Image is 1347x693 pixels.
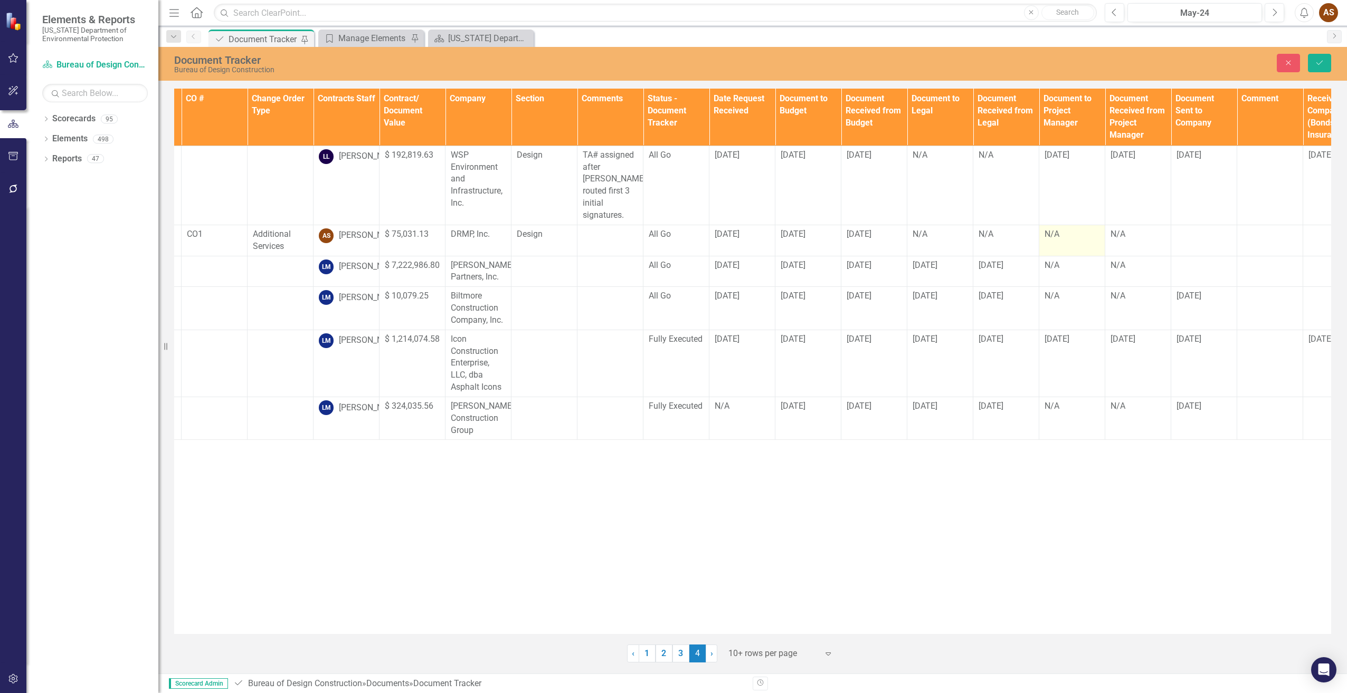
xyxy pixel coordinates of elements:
[517,229,543,239] span: Design
[583,149,638,222] p: TA# assigned after [PERSON_NAME] routed first 3 initial signatures.
[385,401,433,411] span: $ 324,035.56
[649,229,671,239] span: All Go
[431,32,531,45] a: [US_STATE] Department of Environmental Protection
[715,334,739,344] span: [DATE]
[672,644,689,662] a: 3
[1111,228,1165,240] div: N/A
[101,114,118,123] div: 95
[1045,334,1069,344] span: [DATE]
[913,149,967,161] div: N/A
[248,678,362,688] a: Bureau of Design Construction
[649,260,671,270] span: All Go
[979,260,1003,270] span: [DATE]
[339,334,402,346] div: [PERSON_NAME]
[451,228,506,240] p: DRMP, Inc.
[1127,3,1262,22] button: May-24
[847,291,871,301] span: [DATE]
[339,292,402,304] div: [PERSON_NAME]
[715,400,770,412] div: N/A
[319,259,334,274] div: LM
[1177,401,1201,411] span: [DATE]
[1045,228,1099,240] div: N/A
[319,333,334,348] div: LM
[913,334,937,344] span: [DATE]
[632,648,634,658] span: ‹
[649,291,671,301] span: All Go
[1319,3,1338,22] button: AS
[1177,291,1201,301] span: [DATE]
[1111,150,1135,160] span: [DATE]
[979,228,1033,240] div: N/A
[339,229,402,242] div: [PERSON_NAME]
[385,229,429,239] span: $ 75,031.13
[451,259,506,284] p: [PERSON_NAME] Partners, Inc.
[847,334,871,344] span: [DATE]
[715,229,739,239] span: [DATE]
[913,260,937,270] span: [DATE]
[174,54,831,66] div: Document Tracker
[1111,259,1165,272] div: N/A
[187,228,242,240] p: CO1
[979,334,1003,344] span: [DATE]
[451,149,506,209] p: WSP Environment and Infrastructure, Inc.
[169,678,228,689] span: Scorecard Admin
[1045,150,1069,160] span: [DATE]
[385,291,429,301] span: $ 10,079.25
[385,150,433,160] span: $ 192,819.63
[1111,400,1165,412] div: N/A
[715,260,739,270] span: [DATE]
[847,401,871,411] span: [DATE]
[1041,5,1094,20] button: Search
[1045,259,1099,272] div: N/A
[1111,290,1165,302] div: N/A
[715,291,739,301] span: [DATE]
[1308,150,1333,160] span: [DATE]
[42,59,148,71] a: Bureau of Design Construction
[781,334,805,344] span: [DATE]
[253,229,291,251] span: Additional Services
[319,149,334,164] div: LL
[639,644,656,662] a: 1
[649,150,671,160] span: All Go
[319,400,334,415] div: LM
[781,401,805,411] span: [DATE]
[451,333,506,393] p: Icon Construction Enterprise, LLC, dba Asphalt Icons
[1056,8,1079,16] span: Search
[451,400,506,437] p: [PERSON_NAME] Construction Group
[1045,400,1099,412] div: N/A
[93,134,113,143] div: 498
[52,153,82,165] a: Reports
[847,150,871,160] span: [DATE]
[913,401,937,411] span: [DATE]
[913,291,937,301] span: [DATE]
[214,4,1097,22] input: Search ClearPoint...
[1308,334,1333,344] span: [DATE]
[847,229,871,239] span: [DATE]
[448,32,531,45] div: [US_STATE] Department of Environmental Protection
[649,334,703,344] span: Fully Executed
[913,228,967,240] div: N/A
[979,291,1003,301] span: [DATE]
[339,150,402,162] div: [PERSON_NAME]
[174,66,831,74] div: Bureau of Design Construction
[385,260,440,270] span: $ 7,222,986.80
[979,401,1003,411] span: [DATE]
[517,150,543,160] span: Design
[42,84,148,102] input: Search Below...
[339,261,402,273] div: [PERSON_NAME]
[781,150,805,160] span: [DATE]
[339,402,402,414] div: [PERSON_NAME]
[649,401,703,411] span: Fully Executed
[781,291,805,301] span: [DATE]
[1177,150,1201,160] span: [DATE]
[321,32,408,45] a: Manage Elements
[52,133,88,145] a: Elements
[1177,334,1201,344] span: [DATE]
[715,150,739,160] span: [DATE]
[233,678,745,690] div: » »
[87,155,104,163] div: 47
[319,228,334,243] div: AS
[1131,7,1258,20] div: May-24
[1311,657,1336,682] div: Open Intercom Messenger
[366,678,409,688] a: Documents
